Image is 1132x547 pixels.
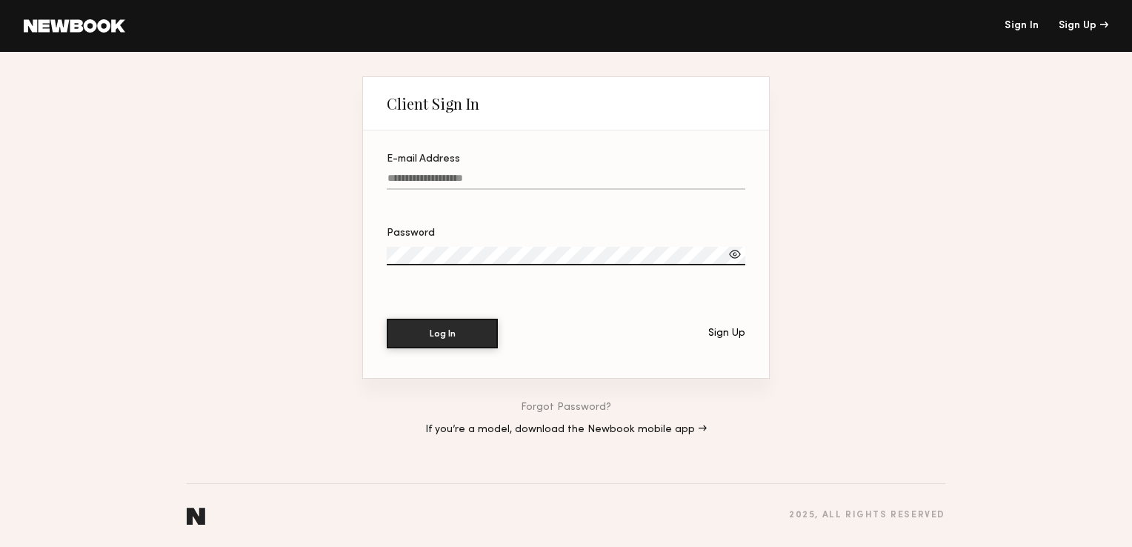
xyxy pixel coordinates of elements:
div: Sign Up [1059,21,1108,31]
div: Password [387,228,745,239]
div: 2025 , all rights reserved [789,511,945,520]
input: Password [387,247,745,265]
a: If you’re a model, download the Newbook mobile app → [425,425,707,435]
div: Sign Up [708,328,745,339]
div: Client Sign In [387,95,479,113]
a: Sign In [1005,21,1039,31]
a: Forgot Password? [521,402,611,413]
input: E-mail Address [387,173,745,190]
button: Log In [387,319,498,348]
div: E-mail Address [387,154,745,165]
